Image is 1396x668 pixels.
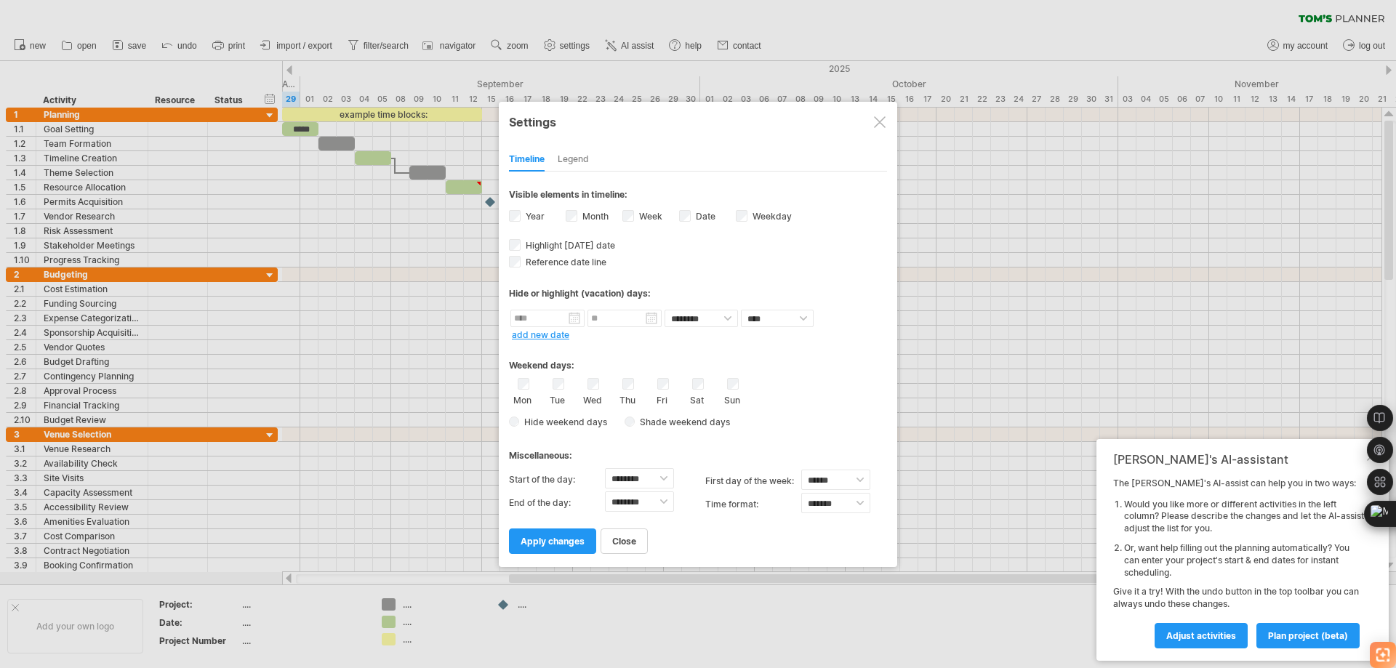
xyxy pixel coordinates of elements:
[558,148,589,172] div: Legend
[509,189,887,204] div: Visible elements in timeline:
[513,392,531,406] label: Mon
[612,536,636,547] span: close
[509,288,887,299] div: Hide or highlight (vacation) days:
[1166,630,1236,641] span: Adjust activities
[583,392,601,406] label: Wed
[601,528,648,554] a: close
[579,211,609,222] label: Month
[1113,452,1364,467] div: [PERSON_NAME]'s AI-assistant
[653,392,671,406] label: Fri
[1124,499,1364,535] li: Would you like more or different activities in the left column? Please describe the changes and l...
[693,211,715,222] label: Date
[723,392,741,406] label: Sun
[750,211,792,222] label: Weekday
[523,240,615,251] span: Highlight [DATE] date
[509,491,605,515] label: End of the day:
[1155,623,1248,648] a: Adjust activities
[509,436,887,464] div: Miscellaneous:
[509,346,887,374] div: Weekend days:
[523,211,545,222] label: Year
[509,148,545,172] div: Timeline
[635,417,730,427] span: Shade weekend days
[512,329,569,340] a: add new date
[509,108,887,134] div: Settings
[636,211,662,222] label: Week
[548,392,566,406] label: Tue
[1268,630,1348,641] span: plan project (beta)
[509,468,605,491] label: Start of the day:
[1113,478,1364,648] div: The [PERSON_NAME]'s AI-assist can help you in two ways: Give it a try! With the undo button in th...
[688,392,706,406] label: Sat
[523,257,606,267] span: Reference date line
[1124,542,1364,579] li: Or, want help filling out the planning automatically? You can enter your project's start & end da...
[521,536,585,547] span: apply changes
[705,470,801,493] label: first day of the week:
[509,528,596,554] a: apply changes
[519,417,607,427] span: Hide weekend days
[1256,623,1360,648] a: plan project (beta)
[618,392,636,406] label: Thu
[705,493,801,516] label: Time format:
